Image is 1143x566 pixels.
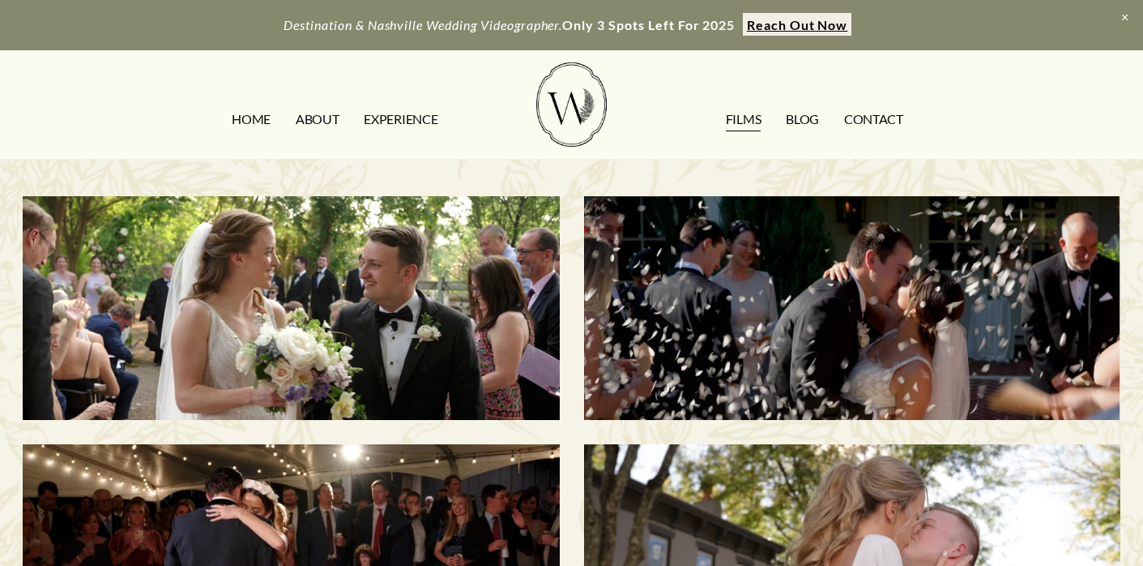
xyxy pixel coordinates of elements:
img: Wild Fern Weddings [536,62,606,148]
a: Savannah & Tommy | Nashville, TN [584,196,1120,420]
strong: Reach Out Now [747,17,847,32]
a: ABOUT [296,107,339,133]
a: Blog [786,107,819,133]
a: FILMS [726,107,761,133]
a: Reach Out Now [743,13,851,36]
a: CONTACT [844,107,903,133]
a: Morgan & Tommy | Nashville, TN [23,196,559,420]
a: EXPERIENCE [364,107,437,133]
a: HOME [232,107,271,133]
